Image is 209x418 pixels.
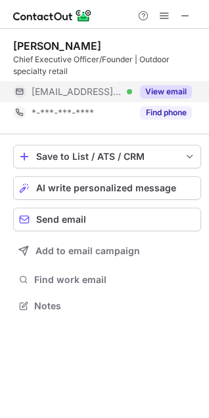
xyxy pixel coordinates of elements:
span: Find work email [34,274,196,286]
img: ContactOut v5.3.10 [13,8,92,24]
span: Send email [36,214,86,225]
button: Add to email campaign [13,239,201,263]
span: AI write personalized message [36,183,176,193]
button: save-profile-one-click [13,145,201,168]
span: Add to email campaign [35,246,140,256]
button: Find work email [13,271,201,289]
div: [PERSON_NAME] [13,39,101,52]
div: Save to List / ATS / CRM [36,151,178,162]
button: Notes [13,297,201,315]
span: [EMAIL_ADDRESS][DOMAIN_NAME] [32,86,122,98]
button: Reveal Button [140,106,192,119]
button: Send email [13,208,201,231]
button: Reveal Button [140,85,192,98]
button: AI write personalized message [13,176,201,200]
div: Chief Executive Officer/Founder | Outdoor specialty retail [13,54,201,77]
span: Notes [34,300,196,312]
